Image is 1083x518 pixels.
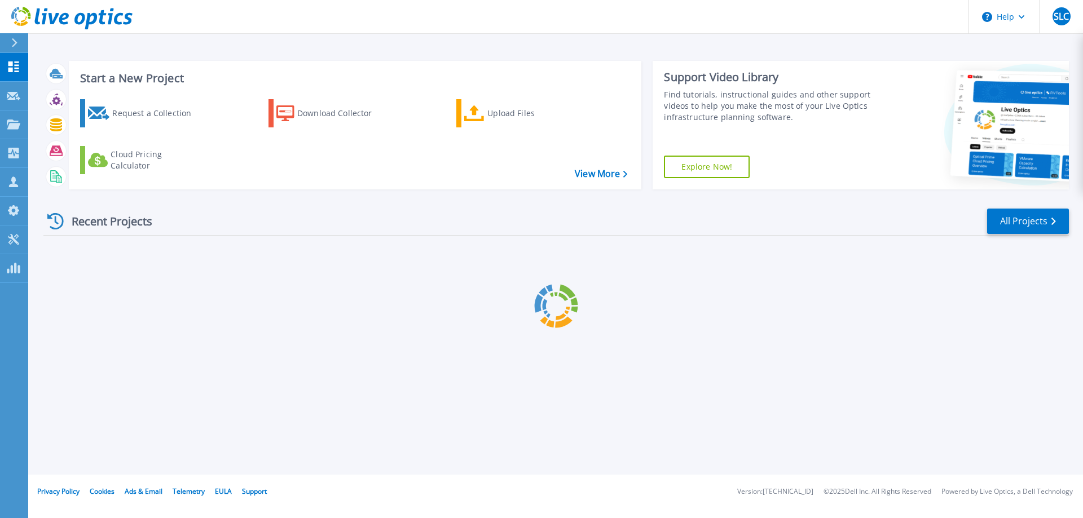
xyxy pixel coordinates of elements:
a: Upload Files [456,99,582,127]
div: Download Collector [297,102,388,125]
a: Request a Collection [80,99,206,127]
a: All Projects [987,209,1069,234]
a: Download Collector [268,99,394,127]
div: Recent Projects [43,207,168,235]
li: Powered by Live Optics, a Dell Technology [941,488,1073,495]
a: Cloud Pricing Calculator [80,146,206,174]
div: Cloud Pricing Calculator [111,149,201,171]
div: Find tutorials, instructional guides and other support videos to help you make the most of your L... [664,89,876,123]
div: Upload Files [487,102,578,125]
a: EULA [215,486,232,496]
a: Telemetry [173,486,205,496]
a: Ads & Email [125,486,162,496]
a: Explore Now! [664,156,750,178]
div: Support Video Library [664,70,876,85]
span: SLC [1054,12,1069,21]
div: Request a Collection [112,102,202,125]
li: © 2025 Dell Inc. All Rights Reserved [824,488,931,495]
li: Version: [TECHNICAL_ID] [737,488,813,495]
a: View More [575,169,627,179]
a: Cookies [90,486,115,496]
a: Support [242,486,267,496]
h3: Start a New Project [80,72,627,85]
a: Privacy Policy [37,486,80,496]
